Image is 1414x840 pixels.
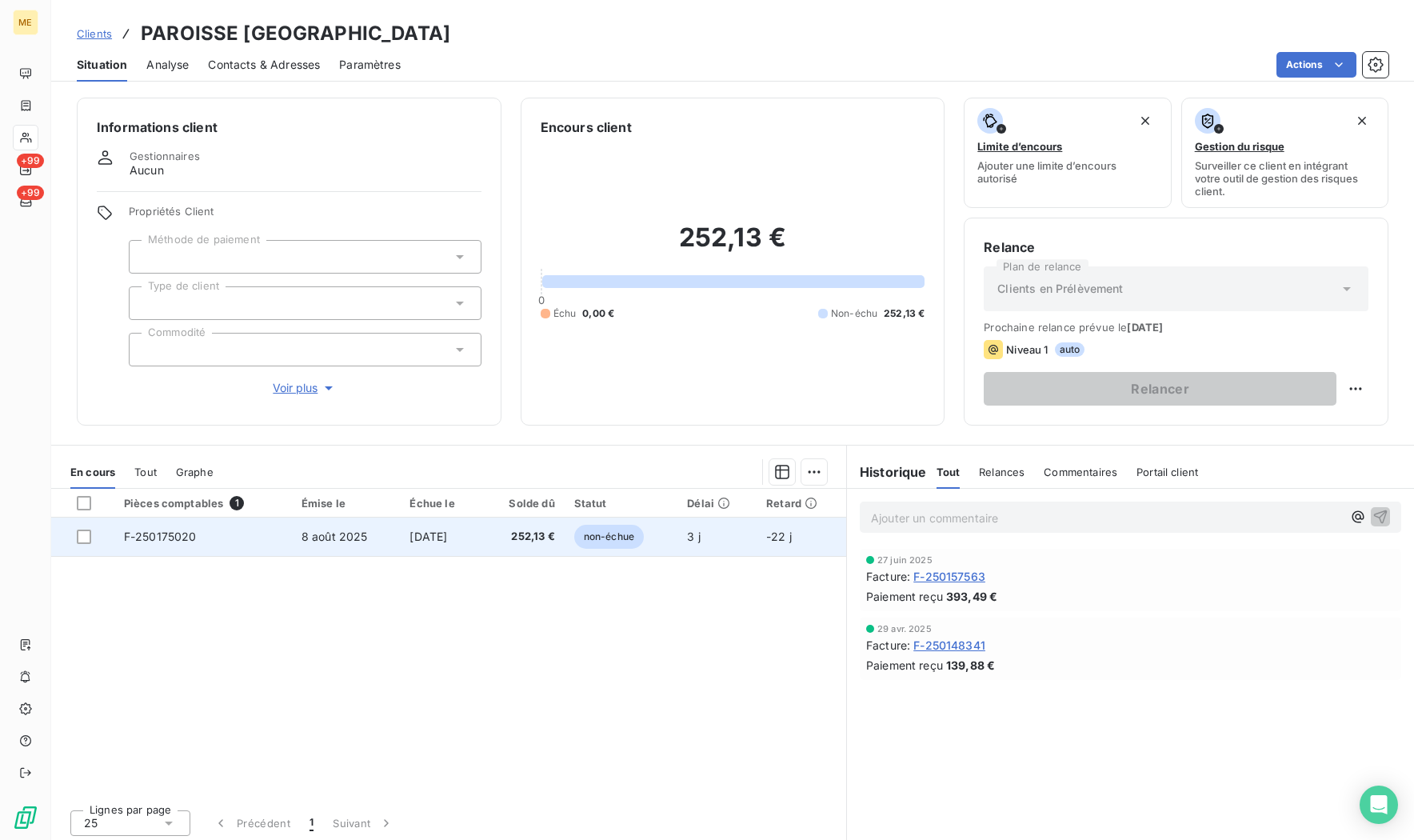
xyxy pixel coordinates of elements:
[866,637,910,654] span: Facture :
[877,624,932,634] span: 29 avr. 2025
[538,294,545,306] span: 0
[176,466,214,478] span: Graphe
[937,466,961,478] span: Tout
[913,568,985,585] span: F-250157563
[273,380,337,396] span: Voir plus
[77,57,127,73] span: Situation
[300,806,323,840] button: 1
[977,140,1062,153] span: Limite d’encours
[13,10,38,35] div: ME
[17,154,44,168] span: +99
[323,806,404,840] button: Suivant
[142,342,155,357] input: Ajouter une valeur
[134,466,157,478] span: Tout
[13,189,38,214] a: +99
[866,568,910,585] span: Facture :
[964,98,1171,208] button: Limite d’encoursAjouter une limite d’encours autorisé
[984,238,1368,257] h6: Relance
[1276,52,1356,78] button: Actions
[208,57,320,73] span: Contacts & Adresses
[124,530,197,543] span: F-250175020
[142,250,155,264] input: Ajouter une valeur
[409,497,472,510] div: Échue le
[574,525,644,549] span: non-échue
[77,27,112,40] span: Clients
[302,497,391,510] div: Émise le
[203,806,300,840] button: Précédent
[984,372,1336,406] button: Relancer
[574,497,669,510] div: Statut
[1127,321,1163,334] span: [DATE]
[146,57,189,73] span: Analyse
[129,205,481,227] span: Propriétés Client
[866,657,943,674] span: Paiement reçu
[129,379,481,397] button: Voir plus
[979,466,1025,478] span: Relances
[541,118,632,137] h6: Encours client
[97,118,481,137] h6: Informations client
[766,530,792,543] span: -22 j
[977,159,1157,185] span: Ajouter une limite d’encours autorisé
[582,306,614,321] span: 0,00 €
[17,186,44,200] span: +99
[1136,466,1198,478] span: Portail client
[913,637,985,654] span: F-250148341
[1195,159,1375,198] span: Surveiller ce client en intégrant votre outil de gestion des risques client.
[877,555,933,565] span: 27 juin 2025
[884,306,925,321] span: 252,13 €
[997,281,1123,297] span: Clients en Prélèvement
[541,222,925,270] h2: 252,13 €
[946,657,995,674] span: 139,88 €
[70,466,115,478] span: En cours
[491,529,554,545] span: 252,13 €
[13,805,38,830] img: Logo LeanPay
[553,306,577,321] span: Échu
[84,815,98,831] span: 25
[687,530,700,543] span: 3 j
[847,462,927,482] h6: Historique
[230,496,244,510] span: 1
[13,157,38,182] a: +99
[142,296,155,310] input: Ajouter une valeur
[1044,466,1117,478] span: Commentaires
[124,496,282,510] div: Pièces comptables
[946,588,997,605] span: 393,49 €
[409,530,447,543] span: [DATE]
[339,57,401,73] span: Paramètres
[1181,98,1388,208] button: Gestion du risqueSurveiller ce client en intégrant votre outil de gestion des risques client.
[310,815,314,831] span: 1
[1006,343,1048,356] span: Niveau 1
[984,321,1368,334] span: Prochaine relance prévue le
[766,497,837,510] div: Retard
[141,19,450,48] h3: PAROISSE [GEOGRAPHIC_DATA]
[687,497,747,510] div: Délai
[831,306,877,321] span: Non-échu
[866,588,943,605] span: Paiement reçu
[1195,140,1284,153] span: Gestion du risque
[130,150,200,162] span: Gestionnaires
[130,162,164,178] span: Aucun
[77,26,112,42] a: Clients
[491,497,554,510] div: Solde dû
[1055,342,1085,357] span: auto
[1360,786,1398,824] div: Open Intercom Messenger
[302,530,368,543] span: 8 août 2025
